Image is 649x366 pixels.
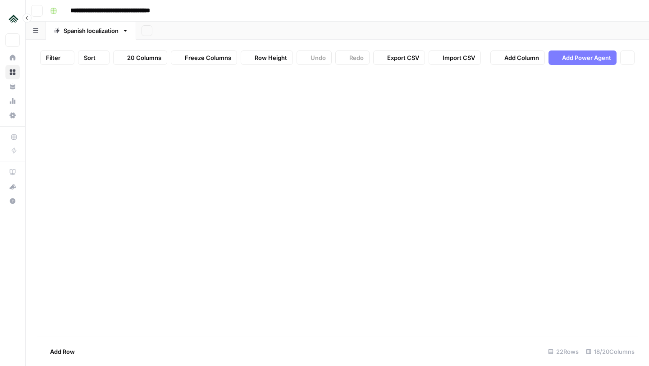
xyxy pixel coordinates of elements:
[113,50,167,65] button: 20 Columns
[127,53,161,62] span: 20 Columns
[50,347,75,356] span: Add Row
[562,53,611,62] span: Add Power Agent
[5,165,20,179] a: AirOps Academy
[297,50,332,65] button: Undo
[241,50,293,65] button: Row Height
[504,53,539,62] span: Add Column
[46,53,60,62] span: Filter
[5,79,20,94] a: Your Data
[185,53,231,62] span: Freeze Columns
[64,26,119,35] div: Spanish localization
[490,50,545,65] button: Add Column
[443,53,475,62] span: Import CSV
[582,344,638,359] div: 18/20 Columns
[311,53,326,62] span: Undo
[5,65,20,79] a: Browse
[5,194,20,208] button: Help + Support
[387,53,419,62] span: Export CSV
[5,50,20,65] a: Home
[5,7,20,30] button: Workspace: Uplisting
[255,53,287,62] span: Row Height
[5,108,20,123] a: Settings
[171,50,237,65] button: Freeze Columns
[5,94,20,108] a: Usage
[544,344,582,359] div: 22 Rows
[349,53,364,62] span: Redo
[46,22,136,40] a: Spanish localization
[37,344,80,359] button: Add Row
[6,180,19,193] div: What's new?
[5,179,20,194] button: What's new?
[78,50,110,65] button: Sort
[548,50,617,65] button: Add Power Agent
[5,10,22,27] img: Uplisting Logo
[335,50,370,65] button: Redo
[373,50,425,65] button: Export CSV
[40,50,74,65] button: Filter
[429,50,481,65] button: Import CSV
[84,53,96,62] span: Sort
